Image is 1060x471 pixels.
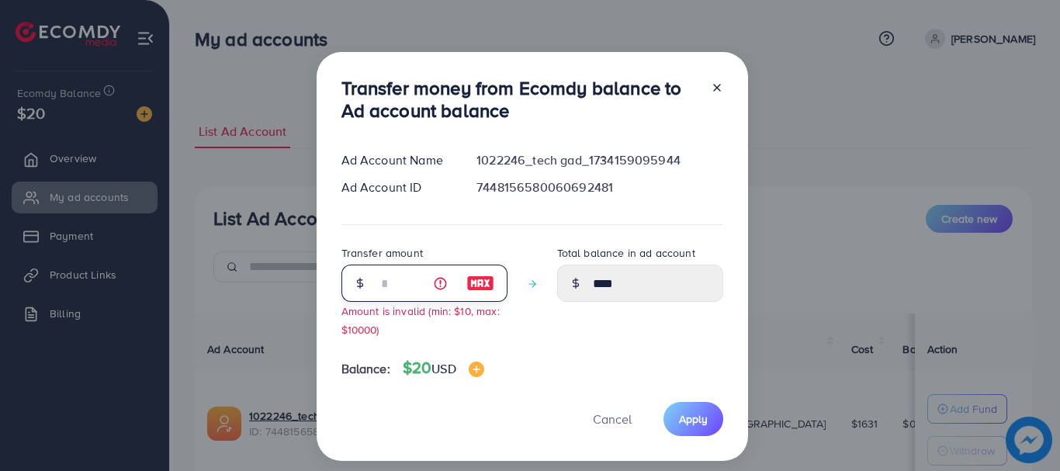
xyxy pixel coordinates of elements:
[593,410,632,428] span: Cancel
[329,178,465,196] div: Ad Account ID
[403,358,484,378] h4: $20
[341,77,698,122] h3: Transfer money from Ecomdy balance to Ad account balance
[466,274,494,293] img: image
[663,402,723,435] button: Apply
[464,151,735,169] div: 1022246_tech gad_1734159095944
[341,360,390,378] span: Balance:
[341,303,500,336] small: Amount is invalid (min: $10, max: $10000)
[557,245,695,261] label: Total balance in ad account
[679,411,708,427] span: Apply
[573,402,651,435] button: Cancel
[464,178,735,196] div: 7448156580060692481
[431,360,456,377] span: USD
[341,245,423,261] label: Transfer amount
[469,362,484,377] img: image
[329,151,465,169] div: Ad Account Name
